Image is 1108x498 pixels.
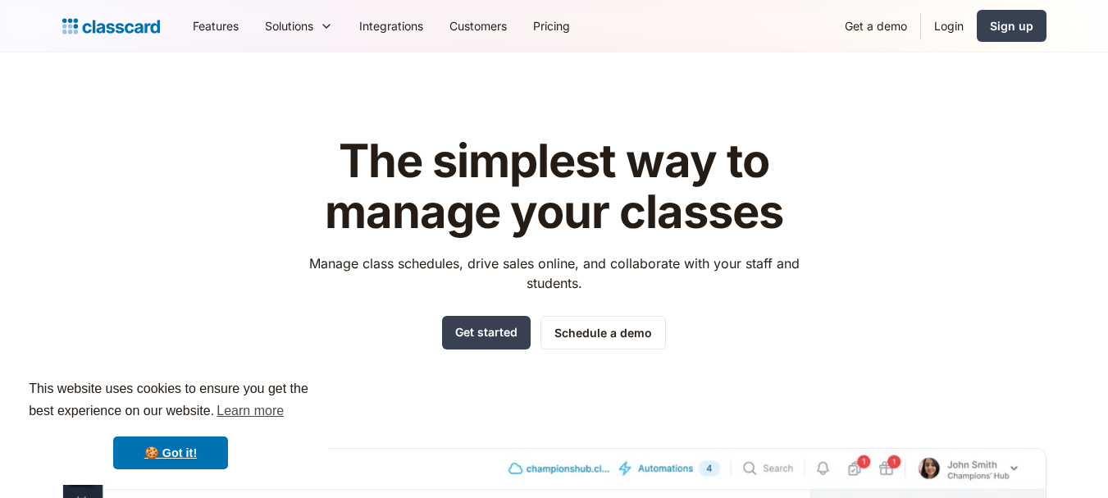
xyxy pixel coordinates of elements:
a: learn more about cookies [214,399,286,423]
a: Features [180,7,252,44]
div: cookieconsent [13,363,328,485]
div: Sign up [990,17,1033,34]
p: Manage class schedules, drive sales online, and collaborate with your staff and students. [294,254,814,293]
a: Get a demo [832,7,920,44]
div: Solutions [252,7,346,44]
a: Sign up [977,10,1046,42]
a: dismiss cookie message [113,436,228,469]
a: Pricing [520,7,583,44]
a: Integrations [346,7,436,44]
span: This website uses cookies to ensure you get the best experience on our website. [29,379,312,423]
a: Customers [436,7,520,44]
a: Get started [442,316,531,350]
div: Solutions [265,17,313,34]
a: Schedule a demo [540,316,666,350]
a: home [62,15,160,38]
a: Login [921,7,977,44]
h1: The simplest way to manage your classes [294,136,814,237]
